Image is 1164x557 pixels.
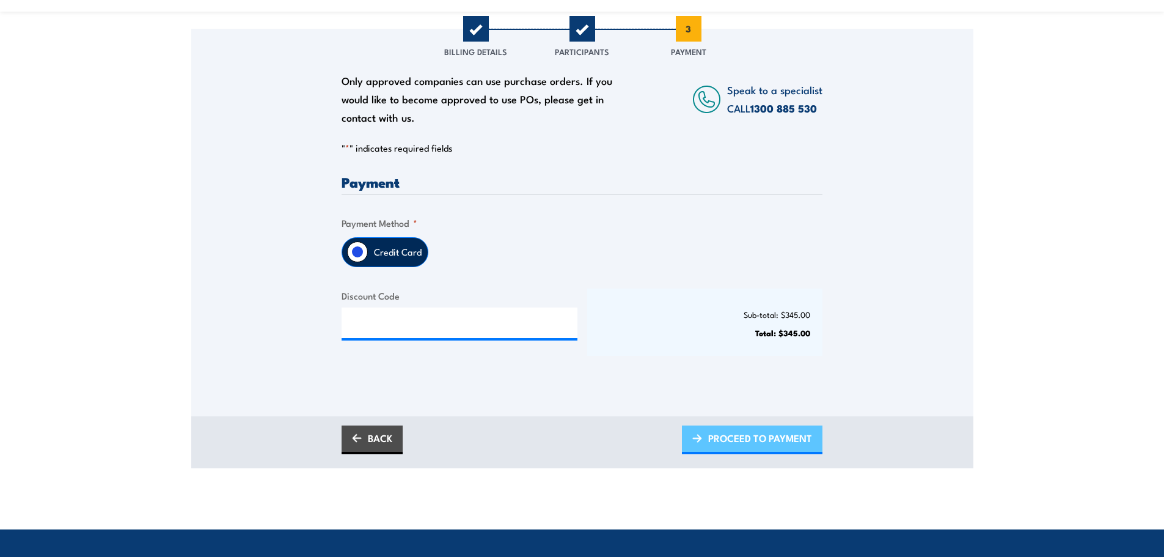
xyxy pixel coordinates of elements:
h3: Payment [342,175,822,189]
p: " " indicates required fields [342,142,822,154]
label: Credit Card [368,238,428,267]
span: 1 [463,16,489,42]
label: Discount Code [342,289,577,303]
a: PROCEED TO PAYMENT [682,426,822,454]
span: Billing Details [444,45,507,57]
span: Speak to a specialist CALL [727,82,822,116]
strong: Total: $345.00 [755,326,810,339]
span: PROCEED TO PAYMENT [708,422,812,454]
span: Payment [671,45,706,57]
p: Sub-total: $345.00 [599,310,811,319]
span: 3 [676,16,701,42]
div: Only approved companies can use purchase orders. If you would like to become approved to use POs,... [342,72,619,127]
span: Participants [555,45,609,57]
a: 1300 885 530 [750,100,817,116]
legend: Payment Method [342,216,417,230]
span: 2 [569,16,595,42]
a: BACK [342,426,403,454]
